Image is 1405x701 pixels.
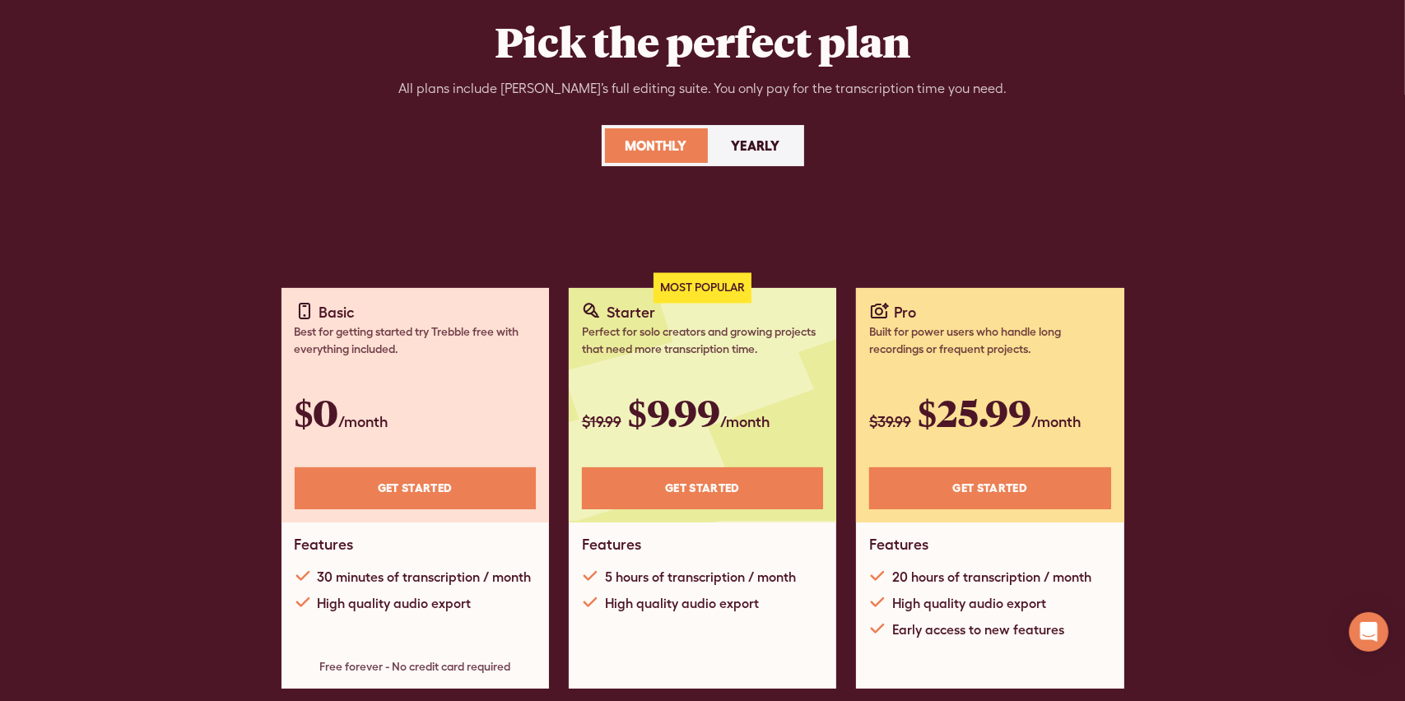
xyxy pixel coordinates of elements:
span: /month [1031,413,1081,430]
h1: Features [869,536,928,554]
a: Yearly [711,128,801,163]
div: Yearly [732,136,780,156]
h2: Pick the perfect plan [495,16,910,66]
a: Get STARTED [869,467,1110,509]
span: $19.99 [582,413,621,430]
span: $39.99 [869,413,911,430]
span: /month [720,413,770,430]
a: Get STARTED [582,467,823,509]
div: Basic [319,301,356,323]
div: Early access to new features [892,620,1064,639]
div: Perfect for solo creators and growing projects that need more transcription time. [582,323,823,358]
h1: Features [582,536,641,554]
div: All plans include [PERSON_NAME]’s full editing suite. You only pay for the transcription time you... [398,79,1007,99]
div: Pro [894,301,916,323]
div: Best for getting started try Trebble free with everything included. [295,323,536,358]
div: 20 hours of transcription / month [892,567,1091,587]
span: $25.99 [918,388,1031,437]
div: High quality audio export [318,593,472,613]
div: High quality audio export [605,593,759,613]
div: Open Intercom Messenger [1349,612,1389,652]
div: 30 minutes of transcription / month [318,567,532,587]
span: $0 [295,388,339,437]
span: /month [339,413,388,430]
h1: Features [295,536,354,554]
div: Most Popular [654,273,751,304]
div: Monthly [626,136,687,156]
span: $9.99 [628,388,720,437]
div: Built for power users who handle long recordings or frequent projects. [869,323,1110,358]
a: Monthly [605,128,708,163]
div: Free forever - No credit card required [295,658,536,675]
div: High quality audio export [892,593,1046,613]
a: Get STARTED [295,467,536,509]
div: 5 hours of transcription / month [605,567,796,587]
